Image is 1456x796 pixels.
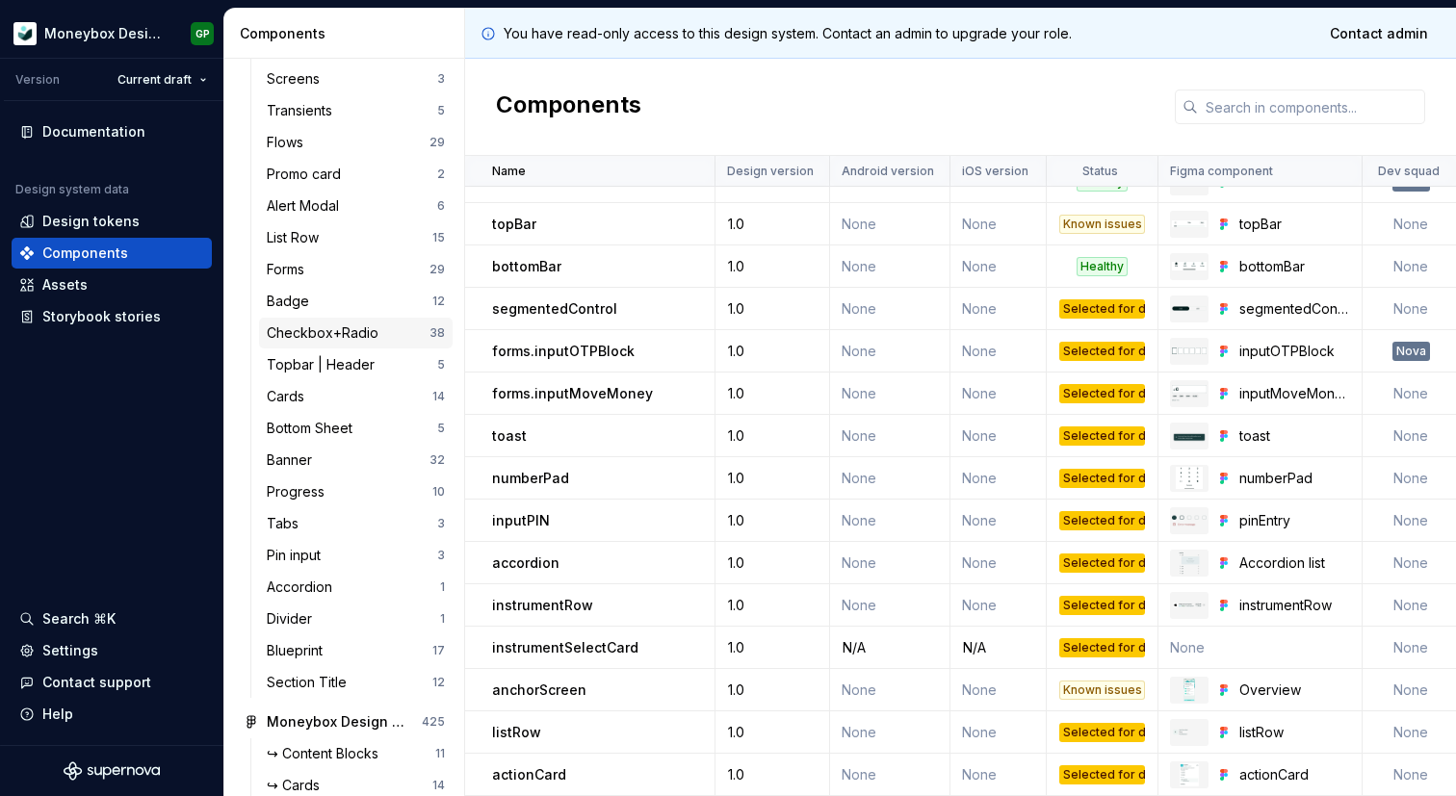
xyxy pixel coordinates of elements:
[267,228,326,247] div: List Row
[1239,553,1350,573] div: Accordion list
[1239,765,1350,784] div: actionCard
[1172,728,1207,737] img: listRow
[259,318,453,348] a: Checkbox+Radio38
[267,387,312,406] div: Cards
[716,638,828,657] div: 1.0
[492,164,526,179] p: Name
[842,164,934,179] p: Android version
[267,101,340,120] div: Transients
[267,292,317,311] div: Badge
[259,191,453,221] a: Alert Modal6
[437,198,445,214] div: 6
[432,230,445,245] div: 15
[429,452,445,468] div: 32
[429,262,445,277] div: 29
[1239,511,1350,530] div: pinEntry
[42,673,151,692] div: Contact support
[1239,723,1350,742] div: listRow
[267,673,354,692] div: Section Title
[1059,426,1145,446] div: Selected for development
[1198,90,1425,124] input: Search in components...
[12,238,212,269] a: Components
[432,389,445,404] div: 14
[830,500,950,542] td: None
[950,330,1047,372] td: None
[1059,469,1145,488] div: Selected for development
[492,257,561,276] p: bottomBar
[259,445,453,475] a: Banner32
[437,516,445,531] div: 3
[1172,347,1207,353] img: inputOTPBlock
[830,584,950,627] td: None
[12,116,212,147] a: Documentation
[117,72,192,88] span: Current draft
[259,127,453,158] a: Flows29
[716,596,828,615] div: 1.0
[12,270,212,300] a: Assets
[109,66,216,93] button: Current draft
[831,638,949,657] div: N/A
[1378,164,1440,179] p: Dev squad
[830,457,950,500] td: None
[267,578,340,597] div: Accordion
[12,301,212,332] a: Storybook stories
[1179,552,1200,575] img: Accordion list
[432,484,445,500] div: 10
[1172,306,1207,311] img: segmentedControl
[267,609,320,629] div: Divider
[42,641,98,660] div: Settings
[830,542,950,584] td: None
[492,342,635,361] p: forms.inputOTPBlock
[437,71,445,87] div: 3
[716,469,828,488] div: 1.0
[1172,514,1207,526] img: pinEntry
[259,254,453,285] a: Forms29
[1392,342,1430,361] div: Nova
[716,215,828,234] div: 1.0
[437,103,445,118] div: 5
[267,260,312,279] div: Forms
[267,776,327,795] div: ↪ Cards
[830,330,950,372] td: None
[259,64,453,94] a: Screens3
[716,553,828,573] div: 1.0
[42,705,73,724] div: Help
[1172,602,1207,609] img: instrumentRow
[492,426,527,446] p: toast
[267,133,311,152] div: Flows
[1239,426,1350,446] div: toast
[1239,384,1350,403] div: inputMoveMoney
[716,511,828,530] div: 1.0
[267,165,349,184] div: Promo card
[42,212,140,231] div: Design tokens
[492,469,569,488] p: numberPad
[12,699,212,730] button: Help
[716,384,828,403] div: 1.0
[267,514,306,533] div: Tabs
[716,299,828,319] div: 1.0
[1239,596,1350,615] div: instrumentRow
[950,457,1047,500] td: None
[950,542,1047,584] td: None
[12,667,212,698] button: Contact support
[1183,679,1194,702] img: Overview
[236,706,453,737] a: Moneybox Design System425
[1059,215,1145,234] div: Known issues
[1059,553,1145,573] div: Selected for development
[267,450,320,470] div: Banner
[830,203,950,245] td: None
[1059,299,1145,319] div: Selected for development
[950,288,1047,330] td: None
[830,288,950,330] td: None
[1172,428,1207,443] img: toast
[1239,680,1350,700] div: Overview
[432,294,445,309] div: 12
[830,372,950,415] td: None
[492,680,586,700] p: anchorScreen
[950,584,1047,627] td: None
[1239,299,1350,319] div: segmentedControl
[504,24,1072,43] p: You have read-only access to this design system. Contact an admin to upgrade your role.
[259,413,453,444] a: Bottom Sheet5
[950,669,1047,711] td: None
[716,342,828,361] div: 1.0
